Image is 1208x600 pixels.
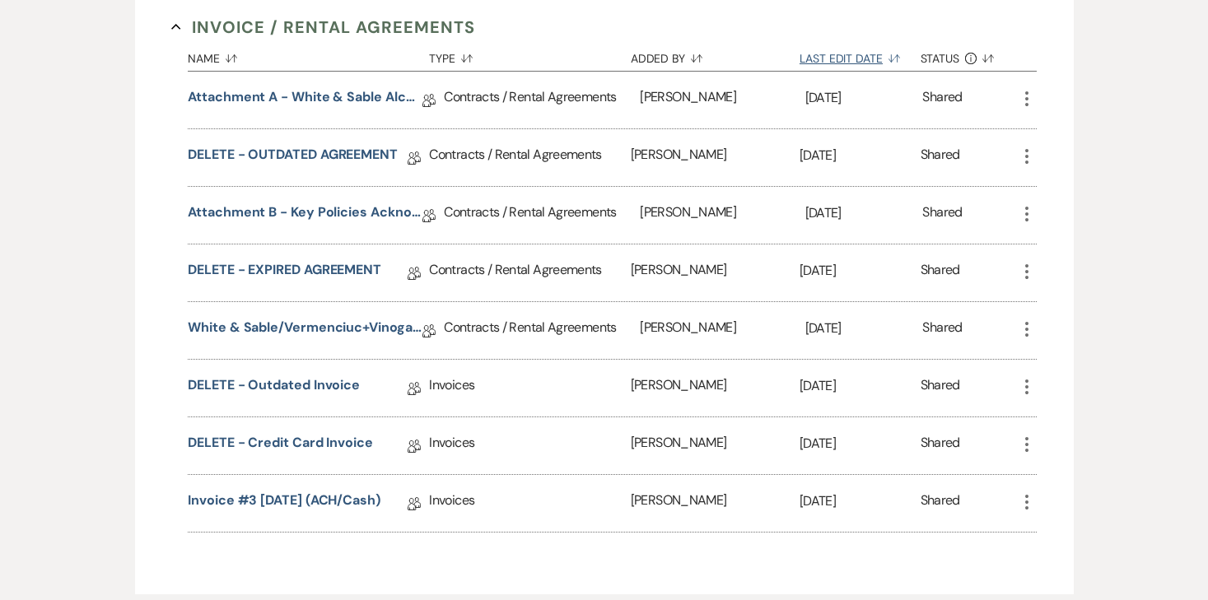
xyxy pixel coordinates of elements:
a: Attachment B - Key Policies Acknowledgement - [PERSON_NAME] & [PERSON_NAME] [188,202,422,228]
div: [PERSON_NAME] [640,302,805,359]
div: Invoices [429,475,630,532]
div: Invoices [429,417,630,474]
div: Invoices [429,360,630,416]
div: Shared [922,318,962,343]
p: [DATE] [805,318,923,339]
div: Contracts / Rental Agreements [444,187,640,244]
div: Contracts / Rental Agreements [444,302,640,359]
p: [DATE] [800,491,921,512]
button: Name [188,40,429,71]
div: Contracts / Rental Agreements [429,244,630,301]
button: Status [921,40,1017,71]
a: Attachment A - White & Sable Alcohol Agreement [188,87,422,113]
a: DELETE - EXPIRED AGREEMENT [188,260,381,286]
p: [DATE] [800,375,921,397]
div: Shared [921,145,960,170]
span: Status [921,53,960,64]
div: [PERSON_NAME] [640,187,805,244]
div: Shared [922,202,962,228]
div: Shared [921,260,960,286]
p: [DATE] [805,87,923,109]
p: [DATE] [800,145,921,166]
button: Invoice / Rental Agreements [171,15,475,40]
a: DELETE - OUTDATED AGREEMENT [188,145,398,170]
div: Shared [921,491,960,516]
p: [DATE] [800,433,921,454]
div: Shared [922,87,962,113]
div: [PERSON_NAME] [631,360,800,416]
button: Last Edit Date [800,40,921,71]
div: Shared [921,433,960,458]
p: [DATE] [805,202,923,224]
p: [DATE] [800,260,921,281]
div: [PERSON_NAME] [631,244,800,301]
button: Added By [631,40,800,71]
div: Contracts / Rental Agreements [444,72,640,128]
div: [PERSON_NAME] [631,475,800,532]
a: DELETE - credit card invoice [188,433,373,458]
div: [PERSON_NAME] [640,72,805,128]
div: [PERSON_NAME] [631,417,800,474]
div: [PERSON_NAME] [631,129,800,186]
a: Invoice #3 [DATE] (ACH/Cash) [188,491,380,516]
button: Type [429,40,630,71]
a: DELETE - outdated invoice [188,375,360,401]
div: Contracts / Rental Agreements [429,129,630,186]
div: Shared [921,375,960,401]
a: White & Sable/Vermenciuc+Vinogadova Rental Agreement - [DATE] [188,318,422,343]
